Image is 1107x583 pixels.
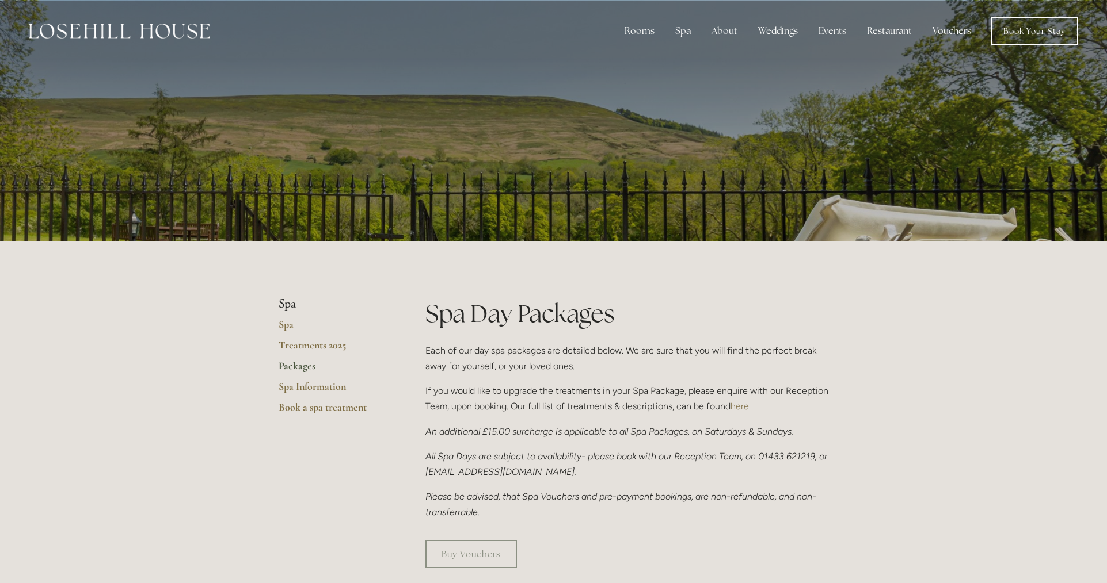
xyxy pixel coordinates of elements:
img: Losehill House [29,24,210,39]
a: Treatments 2025 [279,339,389,359]
em: All Spa Days are subject to availability- please book with our Reception Team, on 01433 621219, o... [425,451,830,477]
div: Rooms [615,20,664,43]
div: About [702,20,747,43]
a: Packages [279,359,389,380]
h1: Spa Day Packages [425,297,829,331]
div: Events [809,20,855,43]
a: Spa [279,318,389,339]
div: Restaurant [858,20,921,43]
a: Book Your Stay [991,17,1078,45]
em: Please be advised, that Spa Vouchers and pre-payment bookings, are non-refundable, and non-transf... [425,491,816,517]
p: If you would like to upgrade the treatments in your Spa Package, please enquire with our Receptio... [425,383,829,414]
li: Spa [279,297,389,312]
em: An additional £15.00 surcharge is applicable to all Spa Packages, on Saturdays & Sundays. [425,426,793,437]
a: Buy Vouchers [425,540,517,568]
div: Spa [666,20,700,43]
a: Book a spa treatment [279,401,389,421]
a: here [731,401,749,412]
div: Weddings [749,20,807,43]
a: Spa Information [279,380,389,401]
p: Each of our day spa packages are detailed below. We are sure that you will find the perfect break... [425,343,829,374]
a: Vouchers [923,20,980,43]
